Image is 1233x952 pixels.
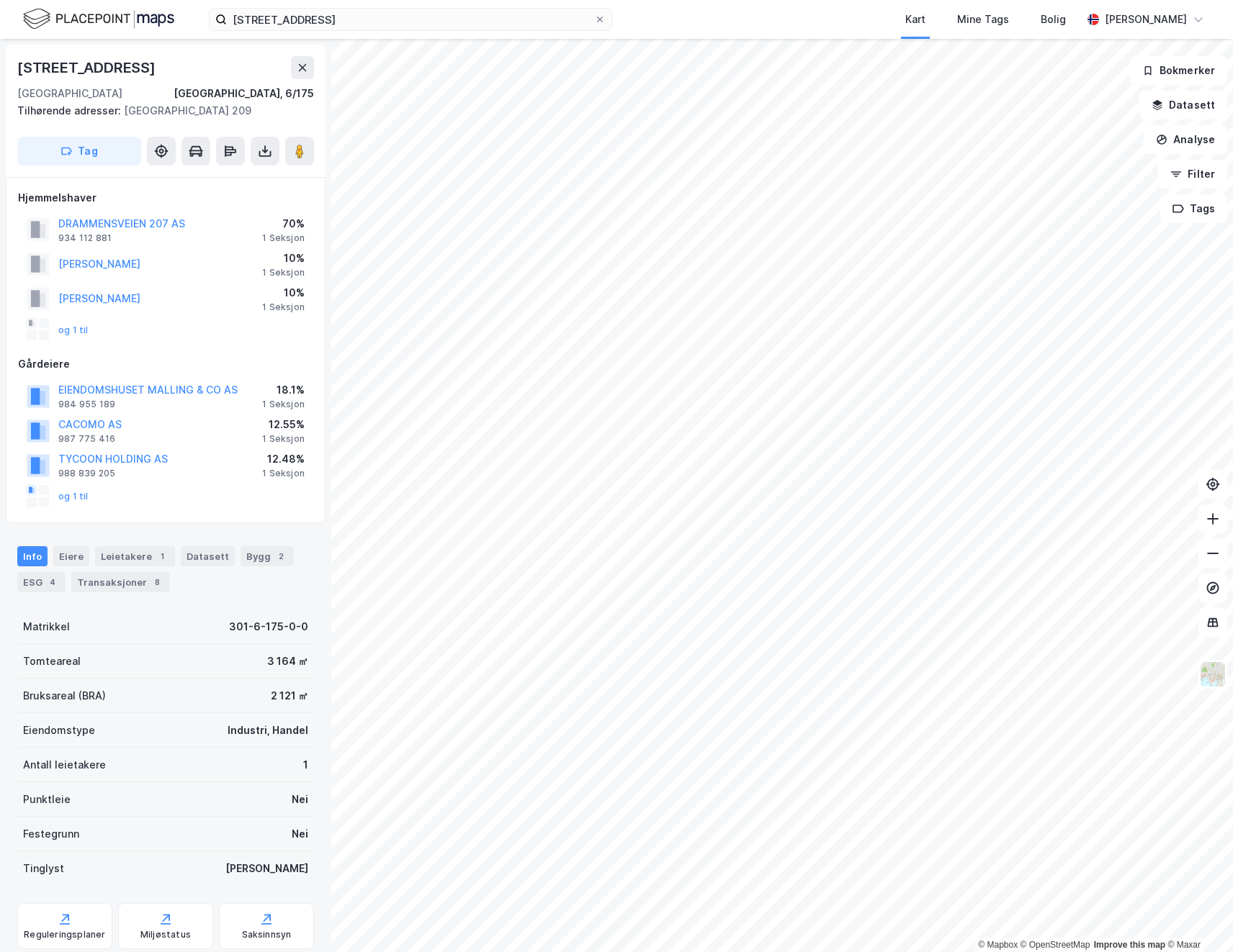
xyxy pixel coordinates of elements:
[267,653,308,670] div: 3 164 ㎡
[225,860,308,877] div: [PERSON_NAME]
[17,104,124,117] span: Tilhørende adresser:
[17,546,48,566] div: Info
[24,929,105,940] div: Reguleringsplaner
[155,549,169,563] div: 1
[242,929,292,940] div: Saksinnsyn
[957,11,1009,28] div: Mine Tags
[18,355,313,373] div: Gårdeiere
[1130,56,1227,85] button: Bokmerker
[1158,160,1227,189] button: Filter
[23,791,71,808] div: Punktleie
[1144,125,1227,154] button: Analyse
[23,756,106,774] div: Antall leietakere
[1199,661,1227,688] img: Z
[1105,11,1187,28] div: [PERSON_NAME]
[262,267,305,278] div: 1 Seksjon
[1161,883,1233,952] iframe: Chat Widget
[241,546,294,566] div: Bygg
[174,85,314,102] div: [GEOGRAPHIC_DATA], 6/175
[17,572,66,592] div: ESG
[140,929,191,940] div: Miljøstatus
[271,687,308,704] div: 2 121 ㎡
[23,653,81,670] div: Tomteareal
[1160,194,1227,223] button: Tags
[262,284,305,302] div: 10%
[17,85,122,102] div: [GEOGRAPHIC_DATA]
[150,575,164,589] div: 8
[1161,883,1233,952] div: Kontrollprogram for chat
[17,56,158,79] div: [STREET_ADDRESS]
[23,722,95,739] div: Eiendomstype
[905,11,925,28] div: Kart
[58,232,112,244] div: 934 112 881
[1139,91,1227,119] button: Datasett
[23,618,70,635] div: Matrikkel
[262,215,305,232] div: 70%
[262,468,305,479] div: 1 Seksjon
[1041,11,1066,28] div: Bolig
[23,860,64,877] div: Tinglyst
[262,250,305,267] div: 10%
[18,189,313,207] div: Hjemmelshaver
[181,546,235,566] div: Datasett
[58,399,115,410] div: 984 955 189
[978,940,1018,950] a: Mapbox
[227,9,594,30] input: Søk på adresse, matrikkel, gårdeiere, leietakere eller personer
[228,722,308,739] div: Industri, Handel
[262,381,305,399] div: 18.1%
[262,232,305,244] div: 1 Seksjon
[262,433,305,445] div: 1 Seksjon
[262,450,305,468] div: 12.48%
[23,6,174,32] img: logo.f888ab2527a4732fd821a326f86c7f29.svg
[23,825,79,843] div: Festegrunn
[274,549,288,563] div: 2
[292,791,308,808] div: Nei
[45,575,60,589] div: 4
[1021,940,1090,950] a: OpenStreetMap
[303,756,308,774] div: 1
[229,618,308,635] div: 301-6-175-0-0
[262,302,305,313] div: 1 Seksjon
[58,433,115,445] div: 987 775 416
[71,572,170,592] div: Transaksjoner
[23,687,106,704] div: Bruksareal (BRA)
[53,546,89,566] div: Eiere
[95,546,175,566] div: Leietakere
[1094,940,1165,950] a: Improve this map
[58,468,115,479] div: 988 839 205
[292,825,308,843] div: Nei
[17,102,302,119] div: [GEOGRAPHIC_DATA] 209
[262,416,305,433] div: 12.55%
[17,137,141,166] button: Tag
[262,399,305,410] div: 1 Seksjon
